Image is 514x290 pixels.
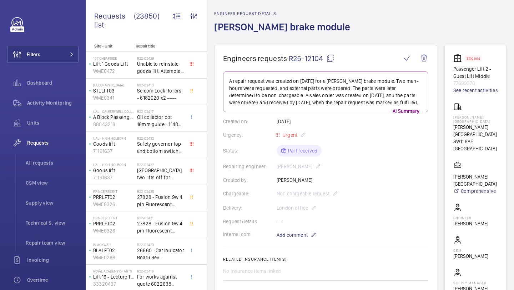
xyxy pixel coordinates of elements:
p: 33320437 [93,280,134,287]
span: Add comment [277,231,308,239]
h2: R22-02419 [137,269,184,273]
p: AI Summary [390,107,422,115]
span: 26860 - Car Indicator Board Red - [137,247,184,261]
p: CSM [453,248,488,252]
p: A Block Passenger Lift 2 (B) L/H [93,114,134,121]
span: Unable to reinstate goods lift. Attempted to swap control boards with PL2, no difference. Technic... [137,60,184,75]
p: WME0326 [93,227,134,234]
span: Invoicing [27,256,79,264]
span: Filters [27,51,40,58]
span: Technical S. view [26,219,79,226]
p: STLLFT03 [93,87,134,94]
p: [PERSON_NAME] [453,220,488,227]
p: [PERSON_NAME][GEOGRAPHIC_DATA] [453,124,498,138]
p: 107 Cheapside [93,56,134,60]
span: For works against quote 6022638 @£2197.00 [137,273,184,287]
h2: R22-02413 [137,83,184,87]
span: Safety governor top and bottom switches not working from an immediate defect. Lift passenger lift... [137,140,184,155]
p: [PERSON_NAME] [453,252,488,260]
p: PRRLFT02 [93,220,134,227]
h2: R22-02427 [137,162,184,167]
p: 71191637 [93,147,134,155]
p: PRRLFT02 [93,194,134,201]
p: WME0341 [93,94,134,101]
p: UAL - High Holborn [93,136,134,140]
p: royal academy of arts [93,269,134,273]
span: Oil collector pot 16mm guide - 11482 x2 [137,114,184,128]
p: WME0472 [93,67,134,75]
p: Lift 1 Goods Lift [93,60,134,67]
span: Selcom Lock Rollers - 6182020 x2 ----- [137,87,184,101]
h2: R22-02428 [137,56,184,60]
span: [GEOGRAPHIC_DATA] two lifts off for safety governor rope switches at top and bottom. Immediate de... [137,167,184,181]
p: SW11 8AE [GEOGRAPHIC_DATA] [453,138,498,152]
p: Lift 16 - Lecture Theater Disabled Lift ([PERSON_NAME]) ([GEOGRAPHIC_DATA] ) [93,273,134,280]
p: 88043218 [93,121,134,128]
p: Supply manager [453,281,498,285]
p: Prince Regent [93,189,134,194]
p: Prince Regent [93,216,134,220]
h1: [PERSON_NAME] brake module [214,20,354,45]
h2: Engineer request details [214,11,354,16]
p: WME0326 [93,201,134,208]
span: Requests list [94,11,134,29]
a: Comprehensive [453,187,498,195]
span: Engineers requests [223,54,287,63]
p: 71191637 [93,174,134,181]
p: Goods lift [93,140,134,147]
span: 27828 - Fusion 9w 4 pin Fluorescent Lamp / Bulb - Used on Prince regent lift No2 car top test con... [137,220,184,234]
img: elevator.svg [453,54,465,62]
p: Repair title [136,44,183,49]
h2: R22-02423 [137,242,184,247]
p: BLALFT02 [93,247,134,254]
span: Requests [27,139,79,146]
h2: Related insurance item(s) [223,257,428,262]
p: Site - Unit [86,44,133,49]
p: UAL - High Holborn [93,162,134,167]
p: Passenger Lift 2 - Guest Lift Middle [453,65,498,80]
span: CSM view [26,179,79,186]
span: Activity Monitoring [27,99,79,106]
span: Repair team view [26,239,79,246]
p: 77699370 [453,80,498,87]
span: Supply view [26,199,79,206]
a: See recent activities [453,87,498,94]
p: UAL - Camberwell College of Arts [93,109,134,114]
span: All requests [26,159,79,166]
p: [GEOGRAPHIC_DATA] [93,83,134,87]
span: Units [27,119,79,126]
p: A repair request was created on [DATE] for a [PERSON_NAME] brake module. Two man-hours were reque... [229,77,422,106]
span: Dashboard [27,79,79,86]
p: Blackwall [93,242,134,247]
p: Stopped [467,57,480,60]
h2: R22-02431 [137,216,184,220]
h2: R22-02417 [137,109,184,114]
span: Overtime [27,276,79,284]
p: Goods lift [93,167,134,174]
h2: R22-02435 [137,189,184,194]
h2: R22-02432 [137,136,184,140]
p: [PERSON_NAME][GEOGRAPHIC_DATA] [453,115,498,124]
p: [PERSON_NAME][GEOGRAPHIC_DATA] [453,173,498,187]
p: WME0286 [93,254,134,261]
p: Engineer [453,216,488,220]
button: Filters [7,46,79,63]
span: 27828 - Fusion 9w 4 pin Fluorescent Lamp / Bulb - Used on Prince regent lift No2 car top test con... [137,194,184,208]
span: R25-12104 [289,54,335,63]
